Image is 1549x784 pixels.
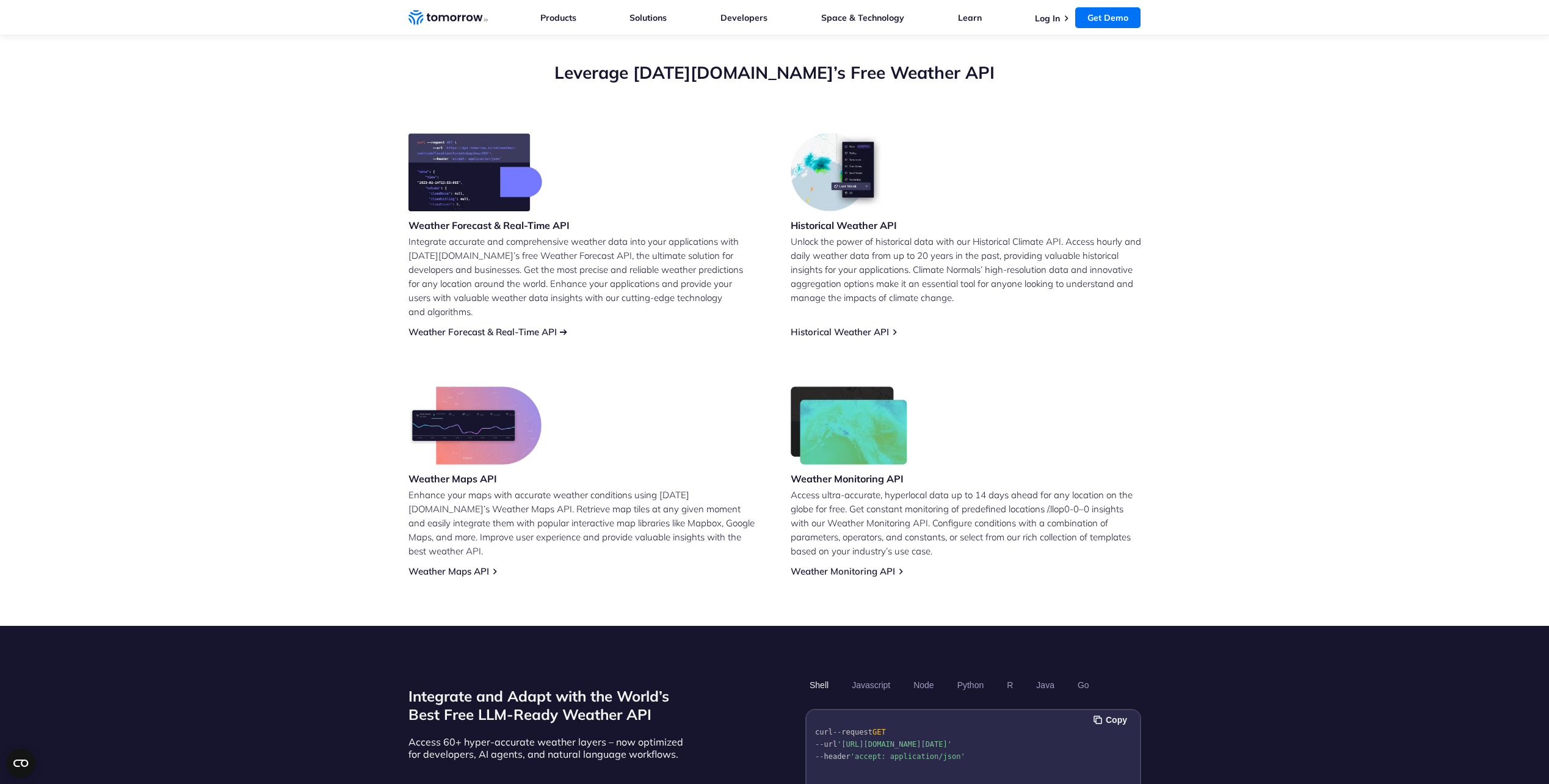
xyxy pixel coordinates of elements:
[1003,675,1017,695] button: R
[1075,7,1141,28] a: Get Demo
[824,752,850,761] span: header
[1032,675,1059,695] button: Java
[847,675,894,695] button: Javascript
[408,687,689,724] h2: Integrate and Adapt with the World’s Best Free LLM-Ready Weather API
[720,12,767,23] a: Developers
[837,740,952,749] span: '[URL][DOMAIN_NAME][DATE]'
[872,728,885,736] span: GET
[408,234,759,319] p: Integrate accurate and comprehensive weather data into your applications with [DATE][DOMAIN_NAME]...
[1035,13,1060,24] a: Log In
[408,326,557,338] a: Weather Forecast & Real-Time API
[832,728,841,736] span: --
[1073,675,1093,695] button: Go
[540,12,576,23] a: Products
[6,749,35,778] button: Open CMP widget
[408,9,488,27] a: Home link
[408,736,689,760] p: Access 60+ hyper-accurate weather layers – now optimized for developers, AI agents, and natural l...
[909,675,938,695] button: Node
[629,12,667,23] a: Solutions
[408,61,1141,84] h2: Leverage [DATE][DOMAIN_NAME]’s Free Weather API
[791,488,1141,558] p: Access ultra-accurate, hyperlocal data up to 14 days ahead for any location on the globe for free...
[1094,713,1131,727] button: Copy
[815,740,824,749] span: --
[408,565,489,577] a: Weather Maps API
[952,675,988,695] button: Python
[958,12,982,23] a: Learn
[791,219,897,232] h3: Historical Weather API
[821,12,904,23] a: Space & Technology
[408,219,570,232] h3: Weather Forecast & Real-Time API
[805,675,833,695] button: Shell
[791,234,1141,305] p: Unlock the power of historical data with our Historical Climate API. Access hourly and daily weat...
[408,472,542,485] h3: Weather Maps API
[815,728,833,736] span: curl
[824,740,837,749] span: url
[841,728,872,736] span: request
[815,752,824,761] span: --
[791,565,895,577] a: Weather Monitoring API
[850,752,965,761] span: 'accept: application/json'
[791,472,908,485] h3: Weather Monitoring API
[791,326,889,338] a: Historical Weather API
[408,488,759,558] p: Enhance your maps with accurate weather conditions using [DATE][DOMAIN_NAME]’s Weather Maps API. ...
